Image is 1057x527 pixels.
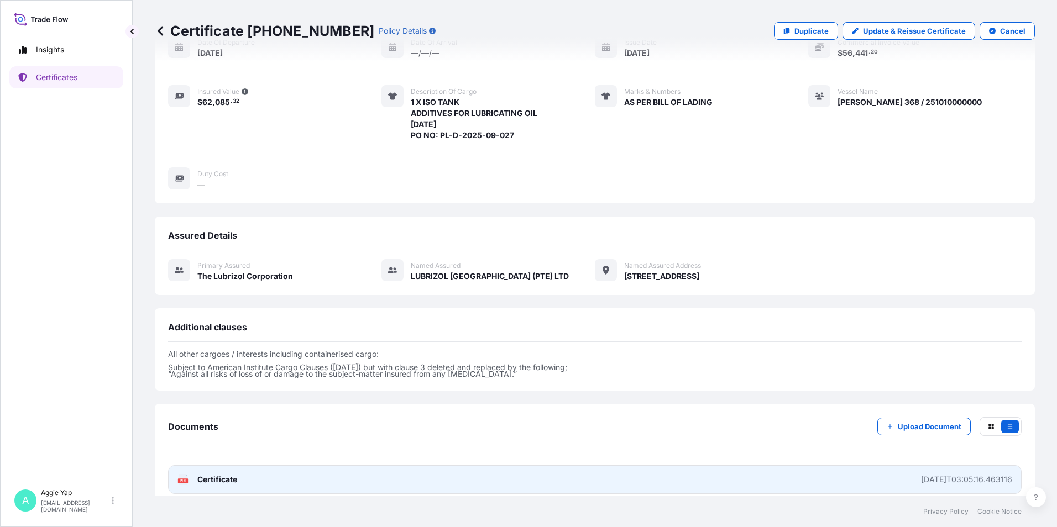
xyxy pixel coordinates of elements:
p: Update & Reissue Certificate [863,25,966,36]
a: PDFCertificate[DATE]T03:05:16.463116 [168,465,1022,494]
p: Cancel [1000,25,1025,36]
span: Marks & Numbers [624,87,681,96]
span: — [197,179,205,190]
span: . [231,99,232,103]
button: Cancel [980,22,1035,40]
span: 32 [233,99,239,103]
span: LUBRIZOL [GEOGRAPHIC_DATA] (PTE) LTD [411,271,569,282]
span: 085 [215,98,230,106]
button: Upload Document [877,418,971,435]
span: Certificate [197,474,237,485]
span: $ [197,98,202,106]
a: Privacy Policy [923,507,969,516]
span: [STREET_ADDRESS] [624,271,699,282]
a: Certificates [9,66,123,88]
span: AS PER BILL OF LADING [624,97,713,108]
span: Documents [168,421,218,432]
p: All other cargoes / interests including containerised cargo: Subject to American Institute Cargo ... [168,351,1022,377]
span: Description of cargo [411,87,477,96]
text: PDF [180,479,187,483]
span: The Lubrizol Corporation [197,271,293,282]
span: 1 X ISO TANK ADDITIVES FOR LUBRICATING OIL [DATE] PO NO: PL-D-2025-09-027 [411,97,537,141]
p: Aggie Yap [41,488,109,497]
span: Named Assured [411,261,461,270]
a: Insights [9,39,123,61]
a: Cookie Notice [977,507,1022,516]
p: [EMAIL_ADDRESS][DOMAIN_NAME] [41,499,109,513]
span: , [212,98,215,106]
a: Update & Reissue Certificate [843,22,975,40]
p: Duplicate [794,25,829,36]
span: Duty Cost [197,170,228,178]
span: 62 [202,98,212,106]
span: Primary assured [197,261,250,270]
p: Insights [36,44,64,55]
span: Named Assured Address [624,261,701,270]
p: Policy Details [379,25,427,36]
span: Assured Details [168,230,237,241]
span: Additional clauses [168,322,247,333]
a: Duplicate [774,22,838,40]
span: Vessel Name [838,87,878,96]
p: Upload Document [898,421,961,432]
div: [DATE]T03:05:16.463116 [921,474,1012,485]
span: A [22,495,29,506]
span: [PERSON_NAME] 368 / 251010000000 [838,97,982,108]
p: Certificates [36,72,77,83]
p: Certificate [PHONE_NUMBER] [155,22,374,40]
span: Insured Value [197,87,239,96]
